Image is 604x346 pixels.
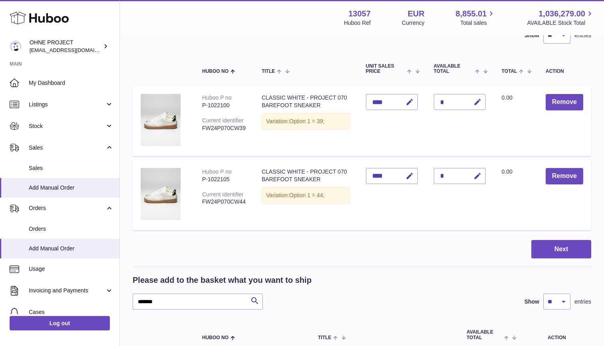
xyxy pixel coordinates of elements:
[502,94,513,101] span: 0.00
[254,160,358,230] td: CLASSIC WHITE - PROJECT 070 BAREFOOT SNEAKER
[434,64,473,74] span: AVAILABLE Total
[254,86,358,156] td: CLASSIC WHITE - PROJECT 070 BAREFOOT SNEAKER
[29,225,113,233] span: Orders
[29,287,105,294] span: Invoicing and Payments
[202,117,244,124] div: Current identifier
[202,191,244,198] div: Current identifier
[262,69,275,74] span: Title
[262,187,350,204] div: Variation:
[456,8,496,27] a: 8,855.01 Total sales
[141,94,181,146] img: CLASSIC WHITE - PROJECT 070 BAREFOOT SNEAKER
[460,19,496,27] span: Total sales
[502,69,517,74] span: Total
[318,335,331,340] span: Title
[574,298,591,306] span: entries
[467,330,502,340] span: AVAILABLE Total
[538,8,585,19] span: 1,036,279.00
[525,32,539,39] label: Show
[525,298,539,306] label: Show
[29,122,105,130] span: Stock
[29,101,105,108] span: Listings
[531,240,591,259] button: Next
[574,32,591,39] span: entries
[202,69,228,74] span: Huboo no
[546,94,583,110] button: Remove
[456,8,487,19] span: 8,855.01
[546,168,583,184] button: Remove
[348,8,371,19] strong: 13057
[29,245,113,252] span: Add Manual Order
[29,144,105,152] span: Sales
[29,265,113,273] span: Usage
[10,316,110,330] a: Log out
[202,176,246,183] div: P-1022105
[262,113,350,130] div: Variation:
[202,168,232,175] div: Huboo P no
[202,102,246,109] div: P-1022100
[29,308,113,316] span: Cases
[29,204,105,212] span: Orders
[202,94,232,101] div: Huboo P no
[527,8,594,27] a: 1,036,279.00 AVAILABLE Stock Total
[502,168,513,175] span: 0.00
[30,47,117,53] span: [EMAIL_ADDRESS][DOMAIN_NAME]
[29,79,113,87] span: My Dashboard
[133,275,312,286] h2: Please add to the basket what you want to ship
[30,39,101,54] div: OHNE PROJECT
[402,19,425,27] div: Currency
[29,164,113,172] span: Sales
[10,40,22,52] img: support@ohneproject.com
[527,19,594,27] span: AVAILABLE Stock Total
[546,69,583,74] div: Action
[202,198,246,206] div: FW24P070CW44
[289,192,324,198] span: Option 1 = 44;
[289,118,324,124] span: Option 1 = 39;
[344,19,371,27] div: Huboo Ref
[366,64,405,74] span: Unit Sales Price
[29,184,113,192] span: Add Manual Order
[407,8,424,19] strong: EUR
[202,335,228,340] span: Huboo no
[202,124,246,132] div: FW24P070CW39
[141,168,181,220] img: CLASSIC WHITE - PROJECT 070 BAREFOOT SNEAKER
